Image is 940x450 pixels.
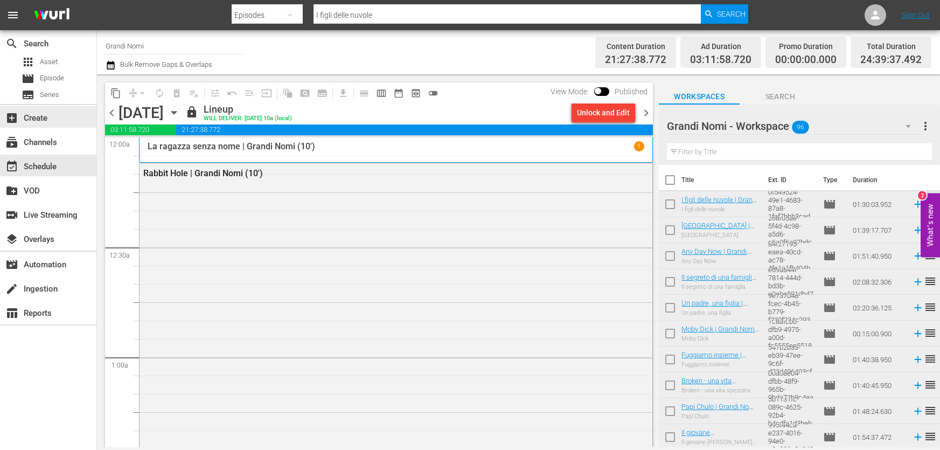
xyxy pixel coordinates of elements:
div: Content Duration [605,39,666,54]
span: Reports [5,307,18,320]
span: Episode [823,250,836,262]
span: Episode [40,73,64,84]
span: Create Search Block [296,85,314,102]
span: content_copy [110,88,121,99]
div: Promo Duration [775,39,837,54]
th: Duration [846,165,911,195]
div: Il giovane [PERSON_NAME] da [GEOGRAPHIC_DATA] [681,439,760,446]
svg: Add to Schedule [912,276,924,288]
div: Total Duration [860,39,922,54]
span: Episode [823,224,836,237]
div: Grandi Nomi - Workspace [667,111,921,141]
span: Search [5,37,18,50]
span: Automation [5,258,18,271]
svg: Add to Schedule [912,379,924,391]
span: Overlays [5,233,18,246]
button: Search [701,4,748,24]
td: 02:08:32.306 [848,269,908,295]
span: menu [6,9,19,22]
td: 01:40:45.950 [848,372,908,398]
a: Il segreto di una famiglia | Grandi Nomi (10') [681,273,759,289]
span: event_available [5,160,18,173]
span: Episode [823,301,836,314]
th: Ext. ID [762,165,816,195]
span: Series [40,89,59,100]
a: Moby Dick | Grandi Nomi (10') [681,325,759,341]
a: I figli delle nuvole | Grandi Nomi (10') [681,196,758,212]
svg: Add to Schedule [912,198,924,210]
a: Papi Chulo | Grandi Nomi (10') [681,403,757,419]
span: reorder [924,327,937,340]
span: Toggle to switch from Published to Draft view. [594,87,602,95]
td: 547b2b33-eb39-47ee-9c6f-d23d496403cf [764,347,819,372]
span: 24:39:37.492 [860,54,922,66]
div: Il segreto di una famiglia [681,283,760,290]
span: Episode [823,431,836,444]
div: [DATE] [119,104,164,122]
span: 21:27:38.772 [176,124,653,135]
span: View Backup [407,85,424,102]
span: Live Streaming [5,209,18,221]
span: lock [185,106,198,119]
svg: Add to Schedule [912,250,924,262]
a: Fuggiamo insieme | Grandi Nomi (10') [681,351,746,367]
span: Bulk Remove Gaps & Overlaps [119,60,212,68]
span: VOD [5,184,18,197]
th: Type [817,165,846,195]
span: Search [740,90,820,103]
span: Published [609,87,653,96]
span: Search [717,4,746,24]
div: Unlock and Edit [577,103,630,122]
span: more_vert [919,120,932,133]
td: 01:51:40.950 [848,243,908,269]
p: 1 [637,142,641,150]
span: Update Metadata from Key Asset [258,85,275,102]
span: reorder [924,404,937,417]
span: Loop Content [151,85,168,102]
div: I figli delle nuvole [681,206,760,213]
div: Moby Dick [681,335,760,342]
a: Broken - una vita spezzata | Grandi Nomi (10') [681,377,752,401]
td: 5b1131fc-089c-4625-92b4-b4cdfa1d3beb [764,398,819,424]
span: Refresh All Search Blocks [275,82,296,103]
td: b0a08e04-dfbb-48f9-965b-9bda72b9c4ea [764,372,819,398]
div: Broken - una vita spezzata [681,387,760,394]
svg: Add to Schedule [912,431,924,443]
div: Papi Chulo [681,413,760,420]
span: View Mode: [545,87,594,96]
td: e69a844f-7814-444d-bd3b-e0ebe591db47 [764,269,819,295]
span: Series [22,88,34,101]
svg: Add to Schedule [912,354,924,365]
span: toggle_off [428,88,438,99]
span: Create [5,112,18,124]
span: Episode [823,379,836,392]
td: 01:48:24.630 [848,398,908,424]
td: 9e737048-fcec-4b45-b779-f230f234c293 [764,295,819,321]
td: 84f27195-eaea-40cd-ac78-4fe1a1fb404b [764,243,819,269]
td: 7c8afcb0-dfb9-4975-a00d-fc5555ee5518 [764,321,819,347]
span: Download as CSV [331,82,352,103]
span: Fill episodes with ad slates [241,85,258,102]
a: Un padre, una figlia | Grandi Nomi (10') [681,299,747,315]
td: 268f05ae-5f4d-4c98-a5d6-c6a0f6a97bdc [764,217,819,243]
span: chevron_left [105,106,119,120]
th: Title [681,165,762,195]
span: date_range_outlined [393,88,404,99]
span: Episode [823,275,836,288]
span: 21:27:38.772 [605,54,666,66]
span: Revert to Primary Episode [224,85,241,102]
a: [GEOGRAPHIC_DATA] | Grandi Nomi (10') [681,221,754,238]
span: Month Calendar View [390,85,407,102]
span: Workspaces [659,90,740,103]
button: more_vert [919,113,932,139]
div: Lineup [204,103,292,115]
p: La ragazza senza nome | Grandi Nomi (10') [148,141,315,151]
svg: Add to Schedule [912,302,924,314]
span: Create Series Block [314,85,331,102]
span: reorder [924,378,937,391]
span: reorder [924,301,937,314]
span: Episode [823,327,836,340]
span: Ingestion [5,282,18,295]
span: Asset [40,57,58,67]
div: Fuggiamo insieme [681,361,760,368]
